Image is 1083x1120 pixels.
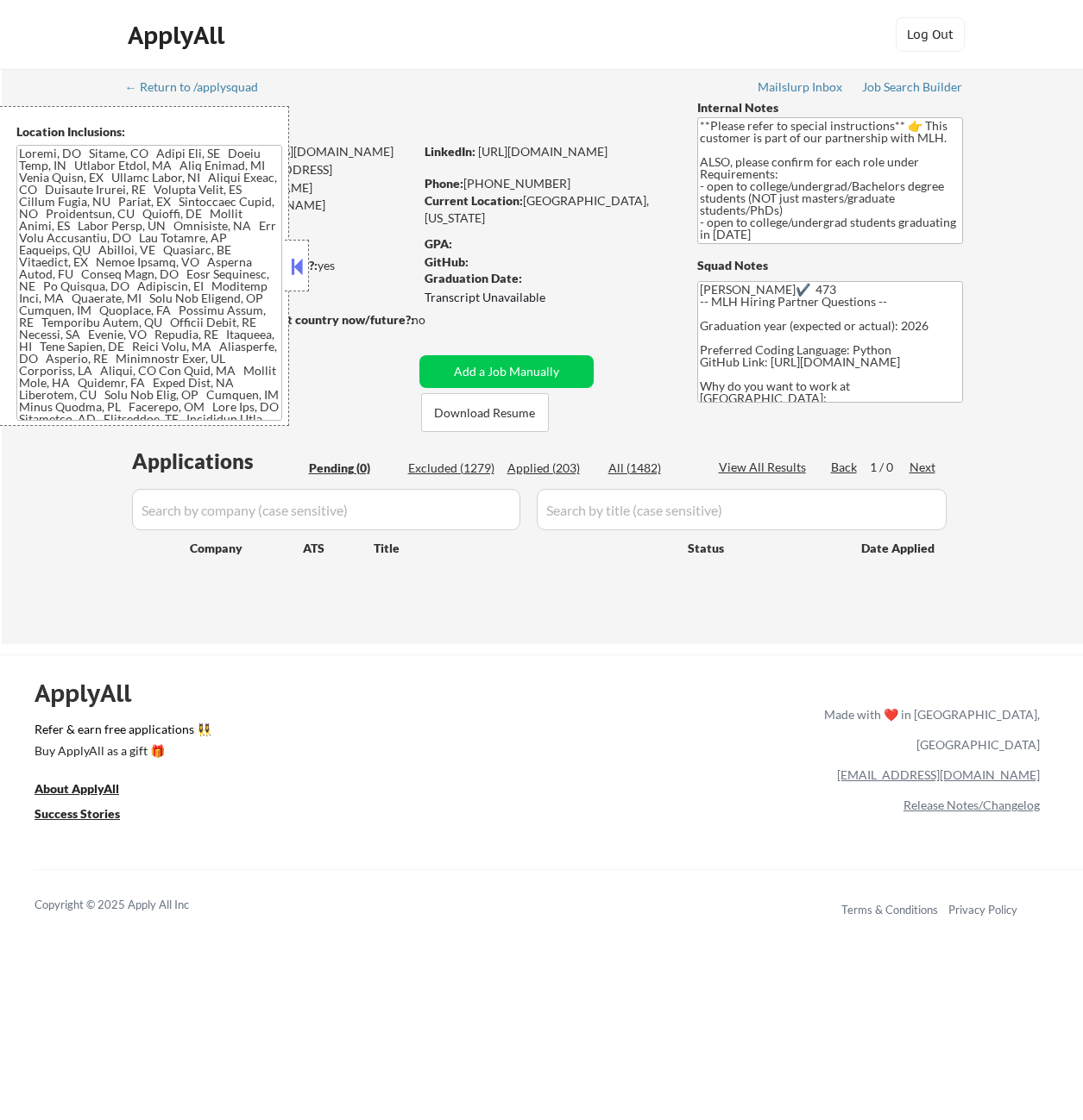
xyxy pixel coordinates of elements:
[190,540,303,557] div: Company
[870,459,910,476] div: 1 / 0
[948,903,1017,917] a: Privacy Policy
[408,460,494,477] div: Excluded (1279)
[35,741,207,763] a: Buy ApplyAll as a gift 🎁
[16,123,282,141] div: Location Inclusions:
[35,779,143,801] a: About ApplyAll
[719,459,811,476] div: View All Results
[425,192,669,226] div: [GEOGRAPHIC_DATA], [US_STATE]
[831,459,859,476] div: Back
[507,460,594,477] div: Applied (203)
[35,723,463,741] a: Refer & earn free applications 👯‍♀️
[910,459,937,476] div: Next
[861,540,937,557] div: Date Applied
[697,257,963,274] div: Squad Notes
[35,745,207,757] div: Buy ApplyAll as a gift 🎁
[425,144,475,159] strong: LinkedIn:
[421,393,549,432] button: Download Resume
[35,806,120,821] u: Success Stories
[35,897,233,914] div: Copyright © 2025 Apply All Inc
[425,175,669,192] div: [PHONE_NUMBER]
[697,99,963,116] div: Internal Notes
[896,17,965,52] button: Log Out
[817,699,1040,760] div: Made with ❤️ in [GEOGRAPHIC_DATA], [GEOGRAPHIC_DATA]
[478,144,608,159] a: [URL][DOMAIN_NAME]
[132,489,520,530] input: Search by company (case sensitive)
[688,532,836,563] div: Status
[904,798,1040,812] a: Release Notes/Changelog
[425,176,463,191] strong: Phone:
[128,21,230,50] div: ApplyAll
[132,451,303,472] div: Applications
[837,767,1040,782] a: [EMAIL_ADDRESS][DOMAIN_NAME]
[374,540,671,557] div: Title
[608,460,695,477] div: All (1482)
[537,489,947,530] input: Search by title (case sensitive)
[419,355,594,388] button: Add a Job Manually
[425,254,469,269] strong: GitHub:
[758,81,844,93] div: Mailslurp Inbox
[425,193,523,208] strong: Current Location:
[862,81,963,93] div: Job Search Builder
[35,679,151,708] div: ApplyAll
[412,311,461,328] div: no
[35,781,119,796] u: About ApplyAll
[303,540,374,557] div: ATS
[862,80,963,97] a: Job Search Builder
[309,460,395,477] div: Pending (0)
[425,236,452,251] strong: GPA:
[425,271,522,285] strong: Graduation Date:
[841,903,938,917] a: Terms & Conditions
[125,81,274,93] div: ← Return to /applysquad
[758,80,844,97] a: Mailslurp Inbox
[35,804,143,826] a: Success Stories
[125,80,274,97] a: ← Return to /applysquad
